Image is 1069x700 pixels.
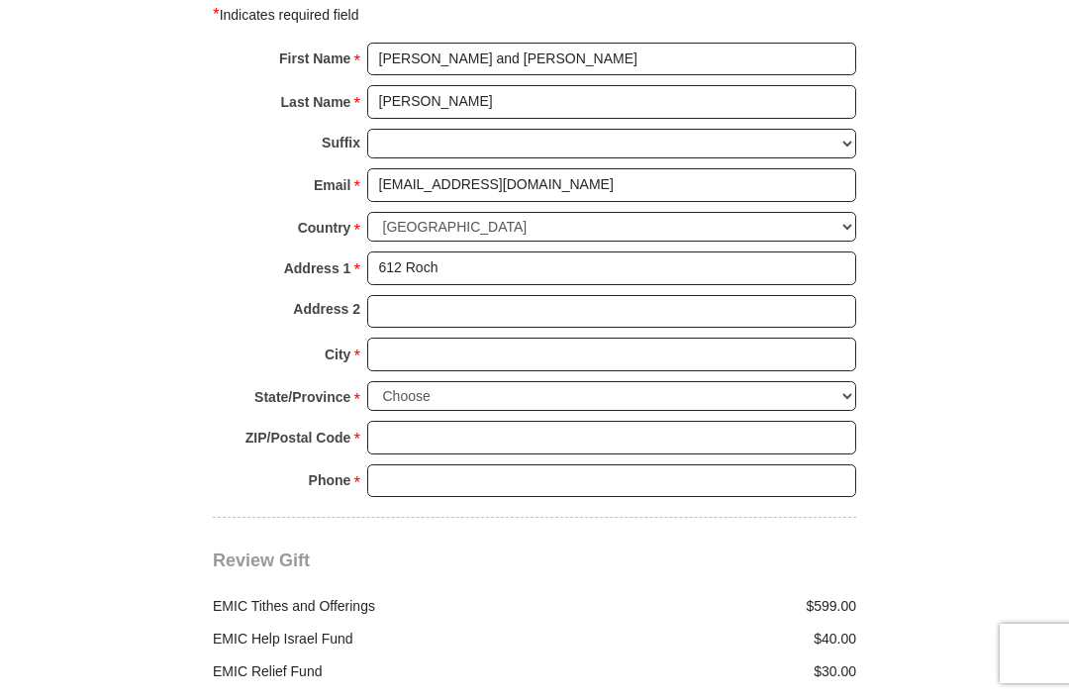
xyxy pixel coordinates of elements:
[314,174,350,202] strong: Email
[298,217,351,245] strong: Country
[213,5,856,31] div: Indicates required field
[279,48,350,75] strong: First Name
[534,599,867,620] div: $599.00
[325,344,350,371] strong: City
[309,469,351,497] strong: Phone
[213,553,310,573] span: Review Gift
[245,427,351,454] strong: ZIP/Postal Code
[534,664,867,685] div: $30.00
[281,91,351,119] strong: Last Name
[203,664,535,685] div: EMIC Relief Fund
[293,298,360,326] strong: Address 2
[534,632,867,652] div: $40.00
[284,257,351,285] strong: Address 1
[254,386,350,414] strong: State/Province
[322,132,360,159] strong: Suffix
[203,632,535,652] div: EMIC Help Israel Fund
[203,599,535,620] div: EMIC Tithes and Offerings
